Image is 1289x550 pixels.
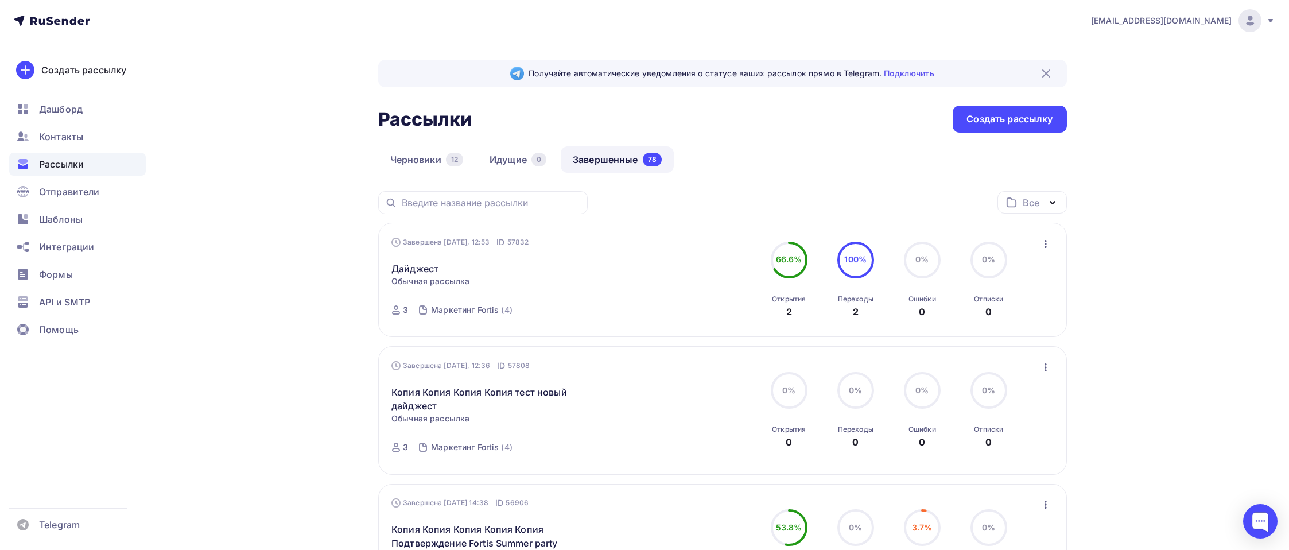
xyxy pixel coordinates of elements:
[403,304,408,316] div: 3
[430,301,514,319] a: Маркетинг Fortis (4)
[391,385,588,413] a: Копия Копия Копия Копия тест новый дайджест
[1023,196,1039,210] div: Все
[39,295,90,309] span: API и SMTP
[508,360,530,371] span: 57808
[838,295,873,304] div: Переходы
[507,237,529,248] span: 57832
[772,295,806,304] div: Открытия
[39,518,80,532] span: Telegram
[915,385,929,395] span: 0%
[403,441,408,453] div: 3
[378,108,472,131] h2: Рассылки
[391,237,529,248] div: Завершена [DATE], 12:53
[39,185,100,199] span: Отправители
[391,262,438,276] a: Дайджест
[501,304,512,316] div: (4)
[41,63,126,77] div: Создать рассылку
[772,425,806,434] div: Открытия
[529,68,934,79] span: Получайте автоматические уведомления о статусе ваших рассылок прямо в Telegram.
[495,497,503,509] span: ID
[982,385,995,395] span: 0%
[391,522,588,550] a: Копия Копия Копия Копия Копия Подтверждение Fortis Summer party
[9,180,146,203] a: Отправители
[1091,9,1275,32] a: [EMAIL_ADDRESS][DOMAIN_NAME]
[391,276,469,287] span: Обычная рассылка
[9,125,146,148] a: Контакты
[378,146,476,173] a: Черновики12
[853,305,859,319] div: 2
[431,441,499,453] div: Маркетинг Fortis
[39,240,94,254] span: Интеграции
[477,146,558,173] a: Идущие0
[776,254,802,264] span: 66.6%
[501,441,512,453] div: (4)
[982,522,995,532] span: 0%
[786,305,792,319] div: 2
[912,522,933,532] span: 3.7%
[9,153,146,176] a: Рассылки
[506,497,529,509] span: 56906
[39,268,73,281] span: Формы
[985,305,992,319] div: 0
[9,98,146,121] a: Дашборд
[391,413,469,424] span: Обычная рассылка
[39,212,83,226] span: Шаблоны
[908,425,936,434] div: Ошибки
[776,522,802,532] span: 53.8%
[561,146,674,173] a: Завершенные78
[39,323,79,336] span: Помощь
[919,435,925,449] div: 0
[997,191,1067,214] button: Все
[391,497,529,509] div: Завершена [DATE] 14:38
[966,113,1053,126] div: Создать рассылку
[1091,15,1232,26] span: [EMAIL_ADDRESS][DOMAIN_NAME]
[974,295,1003,304] div: Отписки
[643,153,662,166] div: 78
[9,263,146,286] a: Формы
[919,305,925,319] div: 0
[985,435,992,449] div: 0
[431,304,499,316] div: Маркетинг Fortis
[786,435,792,449] div: 0
[838,425,873,434] div: Переходы
[446,153,463,166] div: 12
[908,295,936,304] div: Ошибки
[915,254,929,264] span: 0%
[982,254,995,264] span: 0%
[844,254,867,264] span: 100%
[496,237,504,248] span: ID
[531,153,546,166] div: 0
[974,425,1003,434] div: Отписки
[430,438,514,456] a: Маркетинг Fortis (4)
[782,385,795,395] span: 0%
[39,102,83,116] span: Дашборд
[39,130,83,144] span: Контакты
[884,68,934,78] a: Подключить
[849,385,862,395] span: 0%
[402,196,581,209] input: Введите название рассылки
[849,522,862,532] span: 0%
[852,435,859,449] div: 0
[39,157,84,171] span: Рассылки
[497,360,505,371] span: ID
[9,208,146,231] a: Шаблоны
[510,67,524,80] img: Telegram
[391,360,530,371] div: Завершена [DATE], 12:36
